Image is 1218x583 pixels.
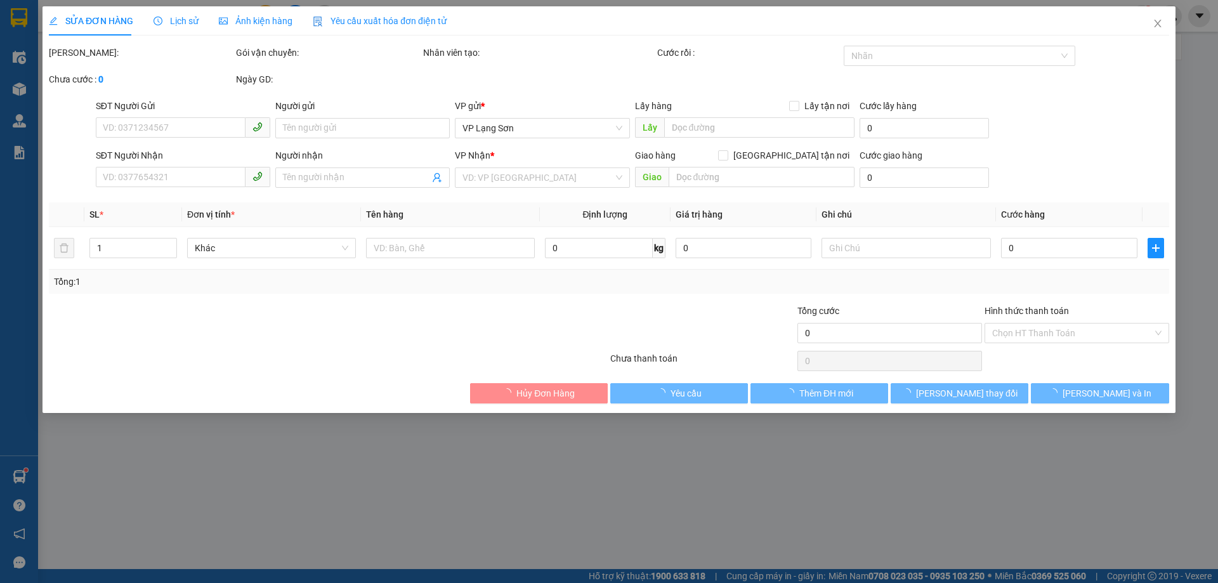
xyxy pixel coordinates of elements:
label: Cước giao hàng [860,150,922,160]
button: delete [54,238,74,258]
span: Giao [635,167,669,187]
span: kg [653,238,665,258]
span: Cước hàng [1001,209,1045,219]
span: Yêu cầu [671,386,702,400]
span: [GEOGRAPHIC_DATA] tận nơi [728,148,855,162]
span: [PERSON_NAME] và In [1063,386,1151,400]
span: Tên hàng [366,209,403,219]
label: Cước lấy hàng [860,101,917,111]
div: VP gửi [455,99,630,113]
button: Thêm ĐH mới [750,383,888,403]
span: Lấy hàng [635,101,672,111]
span: SL [89,209,100,219]
span: Hủy Đơn Hàng [516,386,575,400]
span: loading [657,388,671,397]
div: Ngày GD: [236,72,421,86]
button: Close [1140,6,1175,42]
input: Ghi Chú [822,238,991,258]
span: [PERSON_NAME] thay đổi [916,386,1018,400]
span: loading [902,388,916,397]
span: Lấy [635,117,664,138]
span: user-add [433,173,443,183]
span: Lịch sử [154,16,199,26]
span: SỬA ĐƠN HÀNG [49,16,133,26]
span: clock-circle [154,16,162,25]
input: Cước giao hàng [860,167,989,188]
input: VD: Bàn, Ghế [366,238,535,258]
span: Định lượng [583,209,628,219]
th: Ghi chú [817,202,996,227]
span: plus [1148,243,1163,253]
span: Thêm ĐH mới [799,386,853,400]
div: Gói vận chuyển: [236,46,421,60]
input: Dọc đường [669,167,855,187]
span: Giao hàng [635,150,676,160]
input: Dọc đường [664,117,855,138]
button: [PERSON_NAME] thay đổi [891,383,1028,403]
span: Khác [195,239,348,258]
label: Hình thức thanh toán [985,306,1069,316]
span: Yêu cầu xuất hóa đơn điện tử [313,16,447,26]
button: plus [1148,238,1164,258]
b: 0 [98,74,103,84]
div: Người nhận [275,148,450,162]
button: Yêu cầu [610,383,748,403]
span: picture [219,16,228,25]
span: edit [49,16,58,25]
span: Tổng cước [797,306,839,316]
div: Nhân viên tạo: [423,46,655,60]
span: Lấy tận nơi [799,99,855,113]
span: phone [252,171,263,181]
img: icon [313,16,323,27]
span: loading [785,388,799,397]
span: VP Nhận [455,150,491,160]
div: Cước rồi : [657,46,842,60]
div: Chưa thanh toán [609,351,796,374]
button: [PERSON_NAME] và In [1031,383,1169,403]
div: SĐT Người Gửi [96,99,270,113]
div: Tổng: 1 [54,275,470,289]
div: [PERSON_NAME]: [49,46,233,60]
span: VP Lạng Sơn [463,119,622,138]
div: SĐT Người Nhận [96,148,270,162]
span: phone [252,122,263,132]
div: Người gửi [275,99,450,113]
div: Chưa cước : [49,72,233,86]
span: loading [1049,388,1063,397]
span: loading [502,388,516,397]
button: Hủy Đơn Hàng [470,383,608,403]
input: Cước lấy hàng [860,118,989,138]
span: Ảnh kiện hàng [219,16,292,26]
span: close [1153,18,1163,29]
span: Giá trị hàng [676,209,723,219]
span: Đơn vị tính [187,209,235,219]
